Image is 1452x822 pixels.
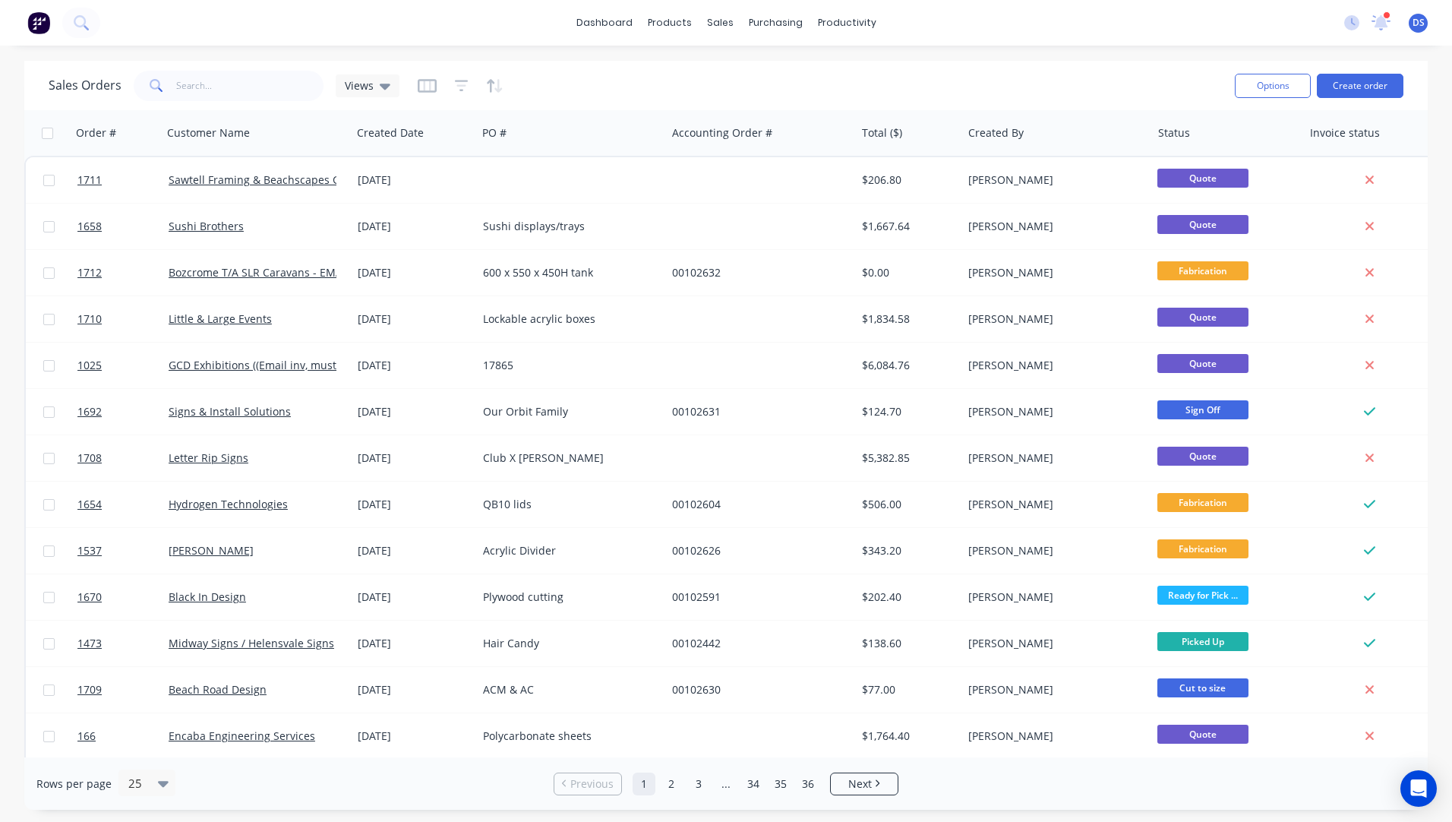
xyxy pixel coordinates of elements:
[77,590,102,605] span: 1670
[358,451,471,466] div: [DATE]
[176,71,324,101] input: Search...
[1157,354,1248,373] span: Quote
[848,776,872,792] span: Next
[483,497,652,512] div: QB10 lids
[831,776,898,792] a: Next page
[968,358,1137,373] div: [PERSON_NAME]
[27,11,50,34] img: Factory
[862,358,951,373] div: $6,084.76
[77,389,169,435] a: 1692
[687,773,710,795] a: Page 3
[77,682,102,697] span: 1709
[77,172,102,188] span: 1711
[483,451,652,466] div: Club X [PERSON_NAME]
[1157,539,1248,558] span: Fabrication
[968,497,1137,512] div: [PERSON_NAME]
[358,219,471,234] div: [DATE]
[1400,770,1437,807] div: Open Intercom Messenger
[358,590,471,605] div: [DATE]
[358,311,471,327] div: [DATE]
[358,404,471,419] div: [DATE]
[77,311,102,327] span: 1710
[1317,74,1403,98] button: Create order
[968,729,1137,744] div: [PERSON_NAME]
[862,497,951,512] div: $506.00
[358,265,471,280] div: [DATE]
[36,776,112,792] span: Rows per page
[77,713,169,759] a: 166
[483,265,652,280] div: 600 x 550 x 450H tank
[1235,74,1311,98] button: Options
[672,497,841,512] div: 00102604
[769,773,792,795] a: Page 35
[483,636,652,651] div: Hair Candy
[169,590,246,604] a: Black In Design
[968,543,1137,558] div: [PERSON_NAME]
[862,682,951,697] div: $77.00
[1157,215,1248,234] span: Quote
[483,358,652,373] div: 17865
[357,125,424,141] div: Created Date
[169,682,267,697] a: Beach Road Design
[483,219,652,234] div: Sushi displays/trays
[570,776,614,792] span: Previous
[169,404,291,419] a: Signs & Install Solutions
[672,590,841,605] div: 00102591
[1157,400,1248,419] span: Sign Off
[77,296,169,342] a: 1710
[169,636,334,650] a: Midway Signs / Helensvale Signs
[640,11,699,34] div: products
[862,172,951,188] div: $206.80
[862,729,951,744] div: $1,764.40
[77,265,102,280] span: 1712
[482,125,507,141] div: PO #
[358,543,471,558] div: [DATE]
[169,311,272,326] a: Little & Large Events
[77,157,169,203] a: 1711
[358,729,471,744] div: [DATE]
[968,219,1137,234] div: [PERSON_NAME]
[483,311,652,327] div: Lockable acrylic boxes
[862,311,951,327] div: $1,834.58
[1157,261,1248,280] span: Fabrication
[169,497,288,511] a: Hydrogen Technologies
[169,172,368,187] a: Sawtell Framing & Beachscapes Gallery
[862,543,951,558] div: $343.20
[77,574,169,620] a: 1670
[862,219,951,234] div: $1,667.64
[77,667,169,713] a: 1709
[1157,493,1248,512] span: Fabrication
[672,682,841,697] div: 00102630
[167,125,250,141] div: Customer Name
[741,11,810,34] div: purchasing
[1157,169,1248,188] span: Quote
[699,11,741,34] div: sales
[358,358,471,373] div: [DATE]
[77,451,102,466] span: 1708
[358,497,471,512] div: [DATE]
[358,682,471,697] div: [DATE]
[862,451,951,466] div: $5,382.85
[968,125,1024,141] div: Created By
[1157,586,1248,605] span: Ready for Pick ...
[968,265,1137,280] div: [PERSON_NAME]
[483,590,652,605] div: Plywood cutting
[169,729,315,743] a: Encaba Engineering Services
[968,404,1137,419] div: [PERSON_NAME]
[483,682,652,697] div: ACM & AC
[169,265,402,280] a: Bozcrome T/A SLR Caravans - EMAIL INVOICES
[548,773,904,795] ul: Pagination
[77,343,169,388] a: 1025
[862,404,951,419] div: $124.70
[1157,678,1248,697] span: Cut to size
[77,219,102,234] span: 1658
[968,682,1137,697] div: [PERSON_NAME]
[169,219,244,233] a: Sushi Brothers
[672,404,841,419] div: 00102631
[77,358,102,373] span: 1025
[169,543,254,558] a: [PERSON_NAME]
[1158,125,1190,141] div: Status
[358,636,471,651] div: [DATE]
[1157,725,1248,744] span: Quote
[483,404,652,419] div: Our Orbit Family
